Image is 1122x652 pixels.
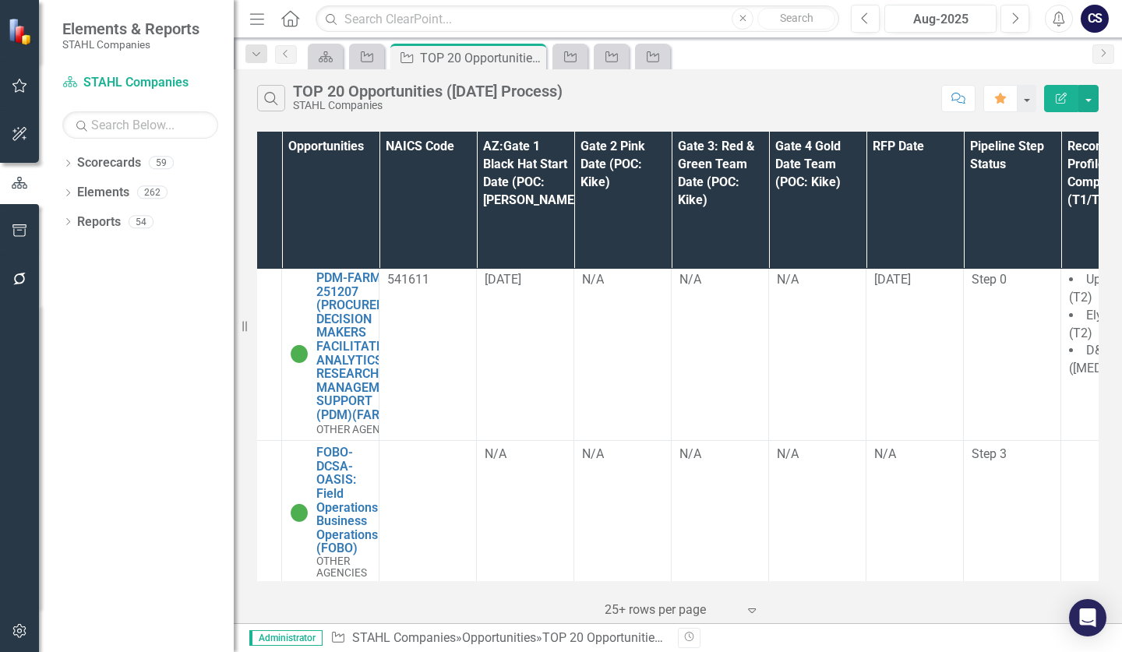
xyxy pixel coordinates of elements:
[62,74,218,92] a: STAHL Companies
[964,441,1061,584] td: Double-Click to Edit
[477,441,574,584] td: Double-Click to Edit
[462,630,536,645] a: Opportunities
[316,446,378,555] a: FOBO-DCSA-OASIS: Field Operations Business Operations (FOBO)
[77,154,141,172] a: Scorecards
[679,271,760,289] div: N/A
[316,5,839,33] input: Search ClearPoint...
[672,441,769,584] td: Double-Click to Edit
[890,10,991,29] div: Aug-2025
[574,441,672,584] td: Double-Click to Edit
[77,213,121,231] a: Reports
[780,12,813,24] span: Search
[379,441,477,584] td: Double-Click to Edit
[777,446,858,463] div: N/A
[874,272,911,287] span: [DATE]
[542,630,756,645] div: TOP 20 Opportunities ([DATE] Process)
[352,630,456,645] a: STAHL Companies
[282,266,379,441] td: Double-Click to Edit Right Click for Context Menu
[777,271,858,289] div: N/A
[316,271,411,422] a: PDM-FARM-VA-251207 (PROCUREMENT DECISION MAKERS FACILITATED ANALYTICS RESEARCH AND MANAGEMENT SUP...
[574,266,672,441] td: Double-Click to Edit
[672,266,769,441] td: Double-Click to Edit
[290,344,309,363] img: Active
[62,19,199,38] span: Elements & Reports
[485,446,566,463] div: N/A
[769,441,866,584] td: Double-Click to Edit
[884,5,997,33] button: Aug-2025
[293,83,563,100] div: TOP 20 Opportunities ([DATE] Process)
[129,215,153,228] div: 54
[282,441,379,584] td: Double-Click to Edit Right Click for Context Menu
[8,18,35,45] img: ClearPoint Strategy
[330,629,666,647] div: » »
[293,100,563,111] div: STAHL Companies
[290,503,309,522] img: Active
[582,271,663,289] div: N/A
[316,423,403,435] span: OTHER AGENCIES
[679,446,760,463] div: N/A
[582,446,663,463] div: N/A
[149,157,174,170] div: 59
[964,266,1061,441] td: Double-Click to Edit
[316,555,367,579] span: OTHER AGENCIES
[77,184,129,202] a: Elements
[972,272,1007,287] span: Step 0
[1081,5,1109,33] button: CS
[62,111,218,139] input: Search Below...
[379,266,477,441] td: Double-Click to Edit
[485,272,521,287] span: [DATE]
[866,266,964,441] td: Double-Click to Edit
[62,38,199,51] small: STAHL Companies
[757,8,835,30] button: Search
[477,266,574,441] td: Double-Click to Edit
[387,272,429,287] span: 541611
[420,48,542,68] div: TOP 20 Opportunities ([DATE] Process)
[874,446,955,463] div: N/A
[866,441,964,584] td: Double-Click to Edit
[1069,599,1106,636] div: Open Intercom Messenger
[137,186,168,199] div: 262
[972,446,1007,461] span: Step 3
[769,266,866,441] td: Double-Click to Edit
[249,630,323,646] span: Administrator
